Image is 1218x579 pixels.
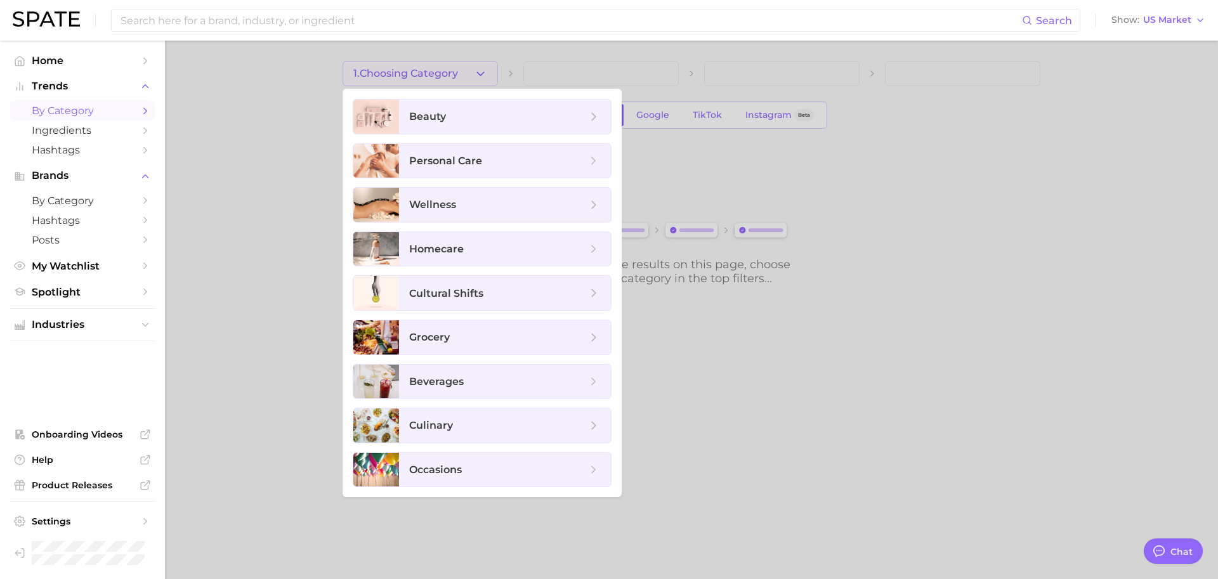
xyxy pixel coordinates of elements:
[32,516,133,527] span: Settings
[10,51,155,70] a: Home
[32,479,133,491] span: Product Releases
[10,512,155,531] a: Settings
[10,230,155,250] a: Posts
[409,375,464,387] span: beverages
[32,260,133,272] span: My Watchlist
[32,81,133,92] span: Trends
[10,77,155,96] button: Trends
[10,476,155,495] a: Product Releases
[10,120,155,140] a: Ingredients
[32,234,133,246] span: Posts
[409,419,453,431] span: culinary
[10,211,155,230] a: Hashtags
[119,10,1022,31] input: Search here for a brand, industry, or ingredient
[32,170,133,181] span: Brands
[409,331,450,343] span: grocery
[32,214,133,226] span: Hashtags
[10,315,155,334] button: Industries
[32,124,133,136] span: Ingredients
[409,110,446,122] span: beauty
[409,287,483,299] span: cultural shifts
[10,256,155,276] a: My Watchlist
[32,55,133,67] span: Home
[32,195,133,207] span: by Category
[1111,16,1139,23] span: Show
[32,144,133,156] span: Hashtags
[409,155,482,167] span: personal care
[1143,16,1191,23] span: US Market
[32,454,133,465] span: Help
[32,429,133,440] span: Onboarding Videos
[10,282,155,302] a: Spotlight
[1108,12,1208,29] button: ShowUS Market
[10,425,155,444] a: Onboarding Videos
[10,140,155,160] a: Hashtags
[10,537,155,569] a: Log out. Currently logged in as Brennan McVicar with e-mail brennan@spate.nyc.
[10,450,155,469] a: Help
[409,464,462,476] span: occasions
[409,198,456,211] span: wellness
[32,105,133,117] span: by Category
[32,286,133,298] span: Spotlight
[32,319,133,330] span: Industries
[10,101,155,120] a: by Category
[1036,15,1072,27] span: Search
[343,89,622,497] ul: 1.Choosing Category
[10,166,155,185] button: Brands
[409,243,464,255] span: homecare
[13,11,80,27] img: SPATE
[10,191,155,211] a: by Category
